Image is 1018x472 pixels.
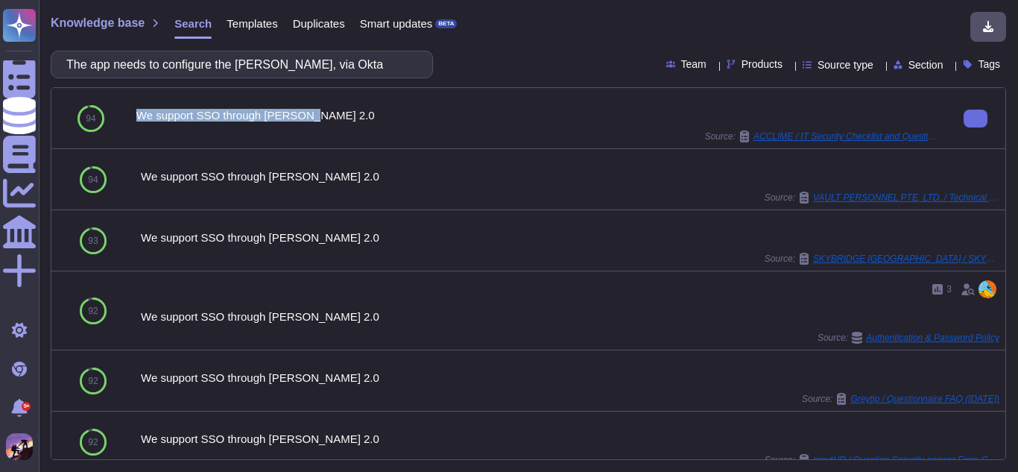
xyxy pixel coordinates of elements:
[813,456,999,465] span: greytHR / Question Security answer From GreytHr Cloud questions from [GEOGRAPHIC_DATA] v1
[22,402,31,411] div: 9+
[141,171,999,182] div: We support SSO through [PERSON_NAME] 2.0
[705,130,940,142] span: Source:
[174,18,212,29] span: Search
[813,254,999,263] span: SKYBRIDGE [GEOGRAPHIC_DATA] / SKYBRIDGE QUESTIONS
[850,394,999,403] span: Greytip / Questionnaire FAQ ([DATE])
[978,59,1000,69] span: Tags
[813,193,999,202] span: VAULT PERSONNEL PTE. LTD. / Technical Checklist
[136,110,940,121] div: We support SSO through [PERSON_NAME] 2.0
[141,372,999,383] div: We support SSO through [PERSON_NAME] 2.0
[141,232,999,243] div: We support SSO through [PERSON_NAME] 2.0
[946,285,952,294] span: 3
[908,60,943,70] span: Section
[59,51,417,78] input: Search a question or template...
[141,433,999,444] div: We support SSO through [PERSON_NAME] 2.0
[293,18,345,29] span: Duplicates
[818,60,873,70] span: Source type
[86,114,95,123] span: 94
[51,17,145,29] span: Knowledge base
[742,59,783,69] span: Products
[979,280,996,298] img: user
[765,253,999,265] span: Source:
[435,19,457,28] div: BETA
[227,18,277,29] span: Templates
[753,132,940,141] span: ACCLIME / IT Security Checklist and Questions ver 1.8.1
[866,333,999,342] span: Authentication & Password Policy
[765,454,999,466] span: Source:
[88,438,98,447] span: 92
[88,175,98,184] span: 94
[681,59,706,69] span: Team
[6,433,33,460] img: user
[765,192,999,204] span: Source:
[802,393,999,405] span: Source:
[141,311,999,322] div: We support SSO through [PERSON_NAME] 2.0
[818,332,999,344] span: Source:
[360,18,433,29] span: Smart updates
[88,306,98,315] span: 92
[88,236,98,245] span: 93
[3,430,43,463] button: user
[88,377,98,386] span: 92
